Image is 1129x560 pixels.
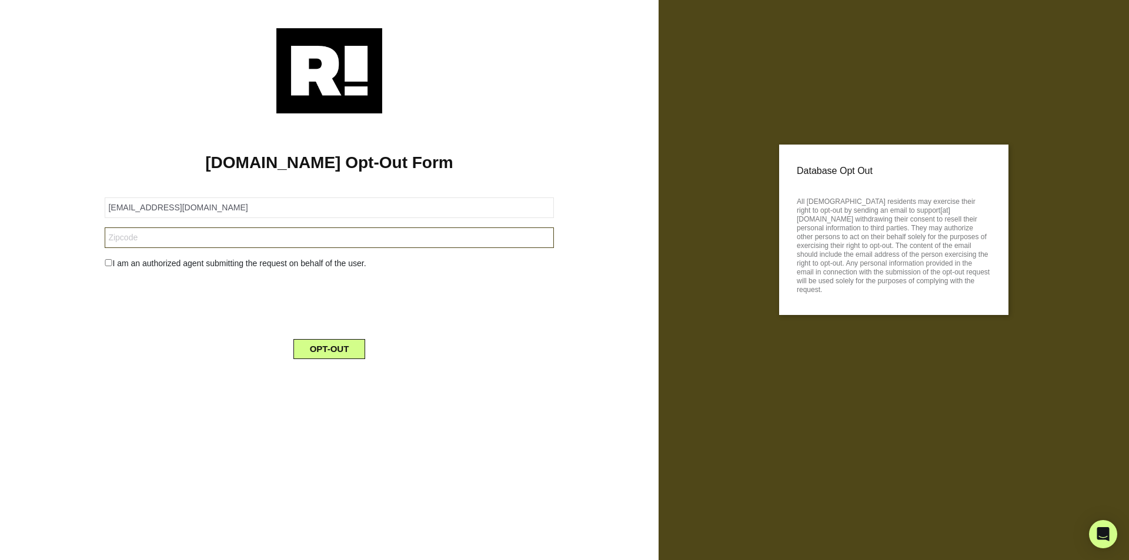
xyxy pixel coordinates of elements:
img: Retention.com [276,28,382,113]
button: OPT-OUT [293,339,366,359]
p: Database Opt Out [797,162,991,180]
div: Open Intercom Messenger [1089,520,1117,548]
input: Zipcode [105,227,553,248]
div: I am an authorized agent submitting the request on behalf of the user. [96,257,562,270]
iframe: reCAPTCHA [240,279,419,325]
h1: [DOMAIN_NAME] Opt-Out Form [18,153,641,173]
input: Email Address [105,197,553,218]
p: All [DEMOGRAPHIC_DATA] residents may exercise their right to opt-out by sending an email to suppo... [797,194,991,294]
